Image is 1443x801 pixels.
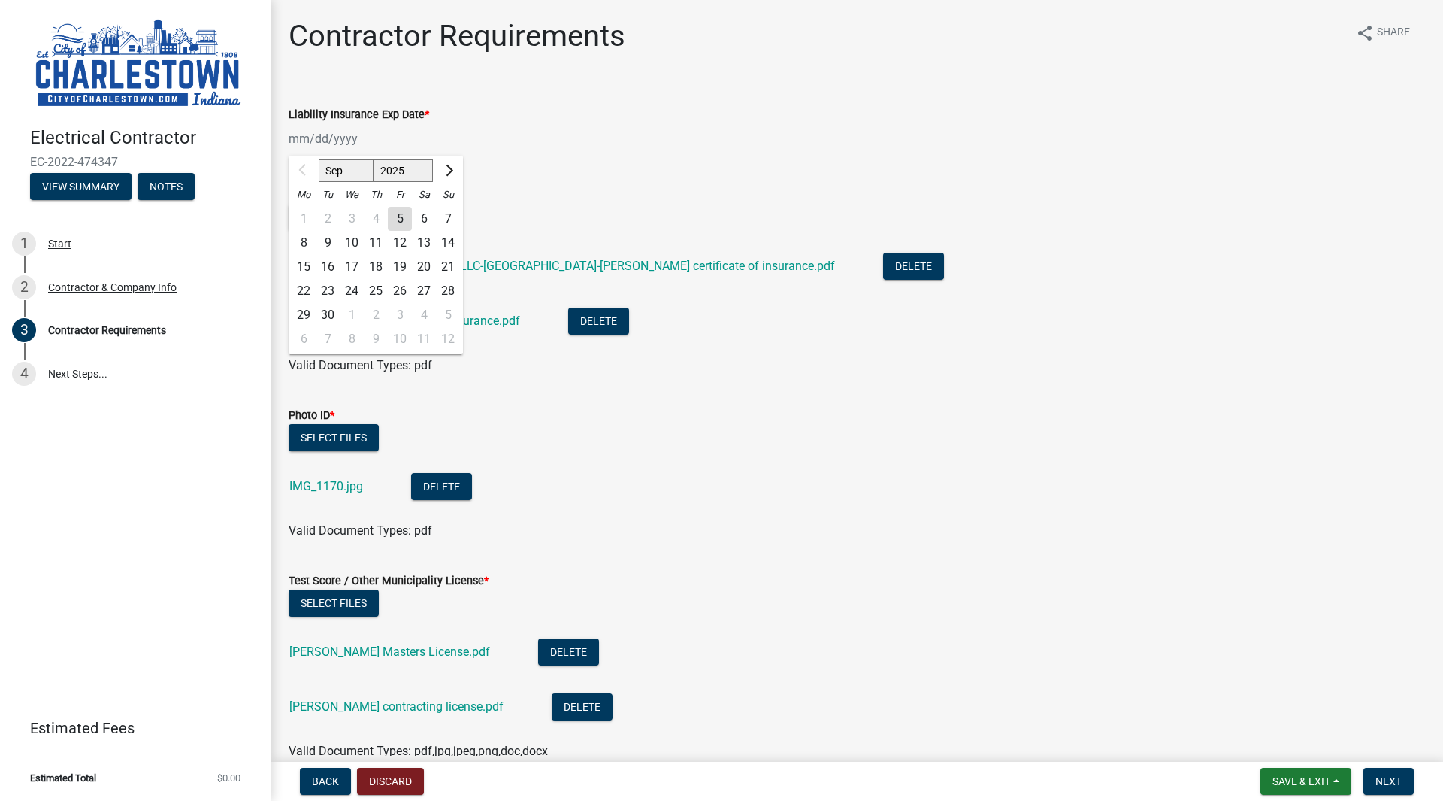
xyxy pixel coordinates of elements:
[364,303,388,327] div: Thursday, October 2, 2025
[340,183,364,207] div: We
[289,479,363,493] a: IMG_1170.jpg
[412,183,436,207] div: Sa
[316,255,340,279] div: 16
[388,231,412,255] div: Friday, September 12, 2025
[374,159,434,182] select: Select year
[292,255,316,279] div: 15
[316,303,340,327] div: 30
[388,327,412,351] div: Friday, October 10, 2025
[340,327,364,351] div: 8
[388,207,412,231] div: Friday, September 5, 2025
[289,110,429,120] label: Liability Insurance Exp Date
[316,255,340,279] div: Tuesday, September 16, 2025
[48,282,177,293] div: Contractor & Company Info
[364,255,388,279] div: 18
[30,181,132,193] wm-modal-confirm: Summary
[289,645,490,659] a: [PERSON_NAME] Masters License.pdf
[552,693,613,721] button: Delete
[364,231,388,255] div: Thursday, September 11, 2025
[289,699,504,714] a: [PERSON_NAME] contracting license.pdf
[364,255,388,279] div: Thursday, September 18, 2025
[388,255,412,279] div: 19
[1260,768,1351,795] button: Save & Exit
[412,303,436,327] div: Saturday, October 4, 2025
[1272,775,1330,787] span: Save & Exit
[412,279,436,303] div: 27
[316,327,340,351] div: 7
[568,308,629,335] button: Delete
[289,576,489,587] label: Test Score / Other Municipality License
[340,255,364,279] div: 17
[436,255,460,279] div: 21
[412,303,436,327] div: 4
[436,279,460,303] div: 28
[30,155,240,169] span: EC-2022-474347
[289,18,625,54] h1: Contractor Requirements
[388,183,412,207] div: Fr
[436,183,460,207] div: Su
[883,260,944,275] wm-modal-confirm: Delete Document
[538,646,599,660] wm-modal-confirm: Delete Document
[436,327,460,351] div: Sunday, October 12, 2025
[12,275,36,299] div: 2
[316,231,340,255] div: Tuesday, September 9, 2025
[30,173,132,200] button: View Summary
[436,279,460,303] div: Sunday, September 28, 2025
[412,207,436,231] div: 6
[436,255,460,279] div: Sunday, September 21, 2025
[412,231,436,255] div: Saturday, September 13, 2025
[364,279,388,303] div: Thursday, September 25, 2025
[30,16,247,111] img: City of Charlestown, Indiana
[289,123,426,154] input: mm/dd/yyyy
[1356,24,1374,42] i: share
[411,473,472,500] button: Delete
[436,207,460,231] div: 7
[436,327,460,351] div: 12
[340,279,364,303] div: Wednesday, September 24, 2025
[388,279,412,303] div: Friday, September 26, 2025
[883,253,944,280] button: Delete
[552,701,613,715] wm-modal-confirm: Delete Document
[312,775,339,787] span: Back
[289,259,835,273] a: HBW4624872XB2-CW Electrical LLC-[GEOGRAPHIC_DATA]-[PERSON_NAME] certificate of insurance.pdf
[340,231,364,255] div: 10
[439,159,457,183] button: Next month
[364,327,388,351] div: 9
[319,159,374,182] select: Select month
[289,358,432,372] span: Valid Document Types: pdf
[412,255,436,279] div: 20
[289,744,548,758] span: Valid Document Types: pdf,jpg,jpeg,png,doc,docx
[364,327,388,351] div: Thursday, October 9, 2025
[412,279,436,303] div: Saturday, September 27, 2025
[357,768,424,795] button: Discard
[411,481,472,495] wm-modal-confirm: Delete Document
[292,231,316,255] div: 8
[412,327,436,351] div: Saturday, October 11, 2025
[289,523,432,538] span: Valid Document Types: pdf
[436,303,460,327] div: 5
[292,279,316,303] div: 22
[538,639,599,666] button: Delete
[292,327,316,351] div: 6
[340,279,364,303] div: 24
[292,303,316,327] div: 29
[1375,775,1402,787] span: Next
[292,231,316,255] div: Monday, September 8, 2025
[292,303,316,327] div: Monday, September 29, 2025
[138,173,195,200] button: Notes
[412,207,436,231] div: Saturday, September 6, 2025
[340,303,364,327] div: Wednesday, October 1, 2025
[12,362,36,386] div: 4
[30,773,96,783] span: Estimated Total
[316,303,340,327] div: Tuesday, September 30, 2025
[436,303,460,327] div: Sunday, October 5, 2025
[48,238,71,249] div: Start
[364,303,388,327] div: 2
[364,279,388,303] div: 25
[289,424,379,451] button: Select files
[1377,24,1410,42] span: Share
[316,279,340,303] div: Tuesday, September 23, 2025
[292,255,316,279] div: Monday, September 15, 2025
[30,127,259,149] h4: Electrical Contractor
[12,318,36,342] div: 3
